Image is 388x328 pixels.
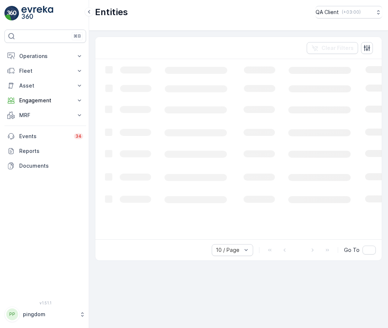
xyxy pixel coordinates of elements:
[21,6,53,21] img: logo_light-DOdMpM7g.png
[4,129,86,144] a: Events34
[95,6,128,18] p: Entities
[19,97,71,104] p: Engagement
[19,67,71,75] p: Fleet
[307,42,358,54] button: Clear Filters
[19,82,71,89] p: Asset
[4,158,86,173] a: Documents
[19,112,71,119] p: MRF
[6,308,18,320] div: PP
[23,311,76,318] p: pingdom
[4,108,86,123] button: MRF
[4,301,86,305] span: v 1.51.1
[344,246,360,254] span: Go To
[4,307,86,322] button: PPpingdom
[4,78,86,93] button: Asset
[4,6,19,21] img: logo
[316,8,339,16] p: QA Client
[74,33,81,39] p: ⌘B
[19,162,83,170] p: Documents
[75,133,82,139] p: 34
[19,52,71,60] p: Operations
[19,147,83,155] p: Reports
[316,6,382,18] button: QA Client(+03:00)
[4,49,86,64] button: Operations
[342,9,361,15] p: ( +03:00 )
[321,44,354,52] p: Clear Filters
[4,144,86,158] a: Reports
[19,133,69,140] p: Events
[4,64,86,78] button: Fleet
[4,93,86,108] button: Engagement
